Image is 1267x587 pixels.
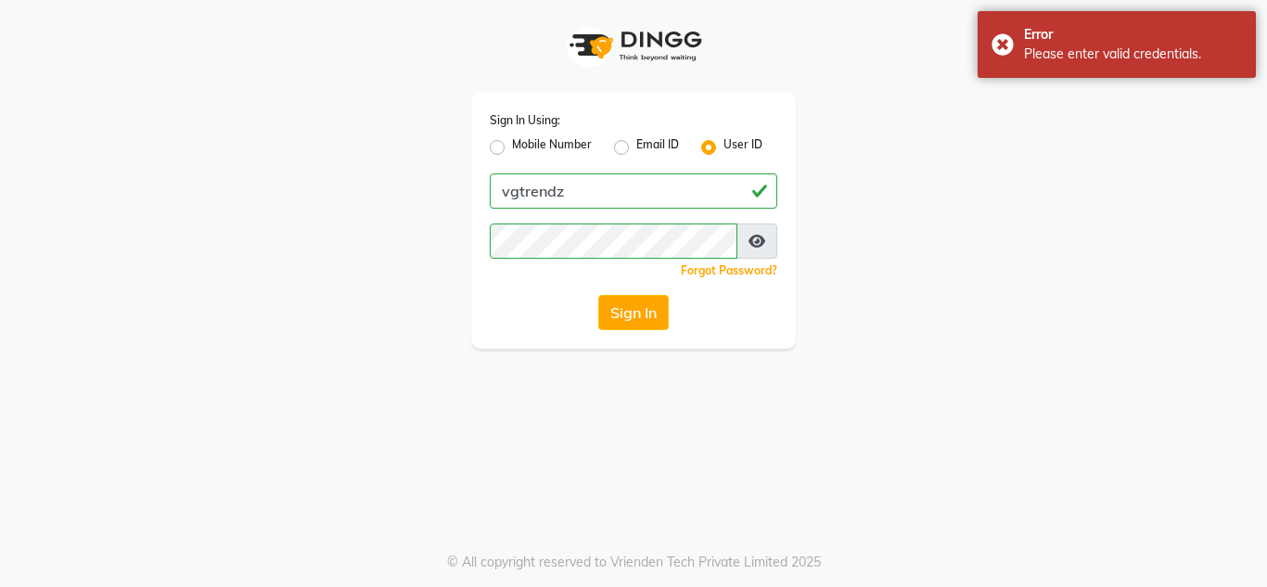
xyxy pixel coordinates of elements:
[598,295,669,330] button: Sign In
[490,112,560,129] label: Sign In Using:
[490,173,777,209] input: Username
[1024,25,1242,45] div: Error
[681,263,777,277] a: Forgot Password?
[723,136,762,159] label: User ID
[512,136,592,159] label: Mobile Number
[559,19,708,73] img: logo1.svg
[636,136,679,159] label: Email ID
[490,223,737,259] input: Username
[1024,45,1242,64] div: Please enter valid credentials.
